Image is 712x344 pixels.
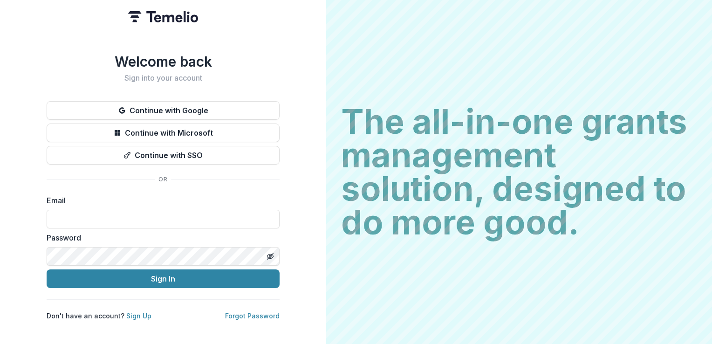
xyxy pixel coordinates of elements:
button: Sign In [47,269,280,288]
button: Continue with Microsoft [47,124,280,142]
img: Temelio [128,11,198,22]
label: Password [47,232,274,243]
button: Continue with Google [47,101,280,120]
h1: Welcome back [47,53,280,70]
a: Forgot Password [225,312,280,320]
button: Toggle password visibility [263,249,278,264]
label: Email [47,195,274,206]
a: Sign Up [126,312,151,320]
button: Continue with SSO [47,146,280,165]
p: Don't have an account? [47,311,151,321]
h2: Sign into your account [47,74,280,83]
